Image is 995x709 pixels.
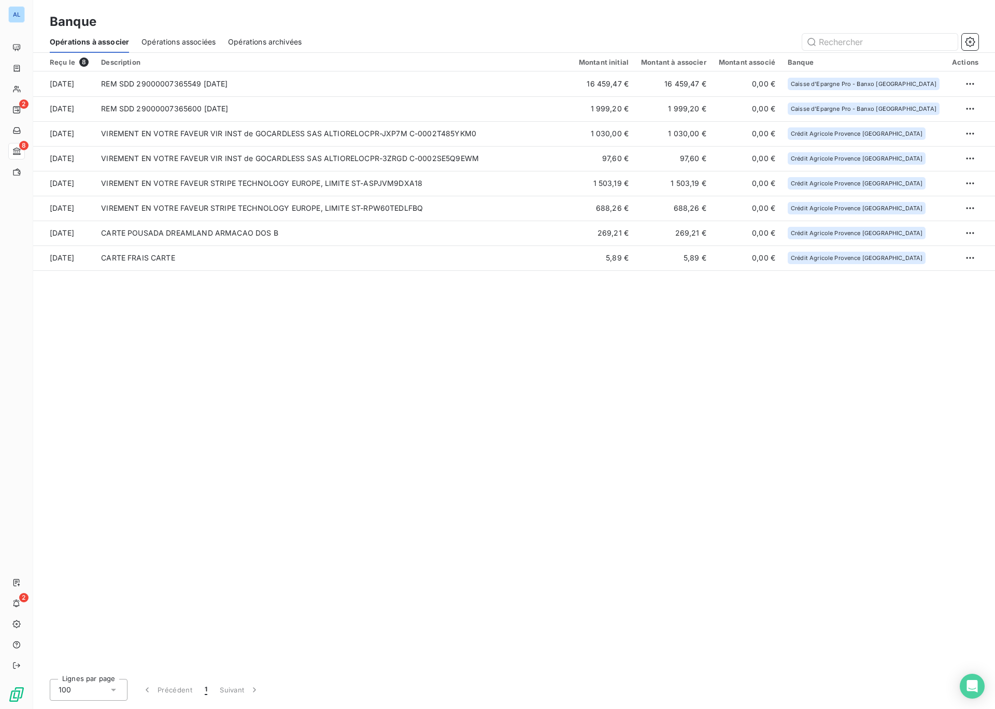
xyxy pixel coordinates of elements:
div: Montant à associer [641,58,706,66]
div: Description [101,58,566,66]
td: 0,00 € [713,171,781,196]
td: 5,89 € [635,245,713,270]
td: VIREMENT EN VOTRE FAVEUR STRIPE TECHNOLOGY EUROPE, LIMITE ST-ASPJVM9DXA18 [95,171,573,196]
td: 0,00 € [713,146,781,171]
td: 688,26 € [573,196,635,221]
td: 0,00 € [713,196,781,221]
span: 8 [79,57,89,67]
span: Opérations archivées [228,37,302,47]
h3: Banque [50,12,96,31]
td: 269,21 € [635,221,713,245]
span: Opérations à associer [50,37,129,47]
td: VIREMENT EN VOTRE FAVEUR VIR INST de GOCARDLESS SAS ALTIORELOCPR-JXP7M C-0002T485YKM0 [95,121,573,146]
span: 8 [19,141,29,150]
td: 1 030,00 € [573,121,635,146]
td: 1 503,19 € [573,171,635,196]
button: Précédent [136,679,198,701]
td: 16 459,47 € [573,71,635,96]
td: [DATE] [33,96,95,121]
td: [DATE] [33,171,95,196]
div: AL [8,6,25,23]
td: 688,26 € [635,196,713,221]
td: [DATE] [33,245,95,270]
input: Rechercher [802,34,958,50]
span: 1 [205,685,207,695]
td: 1 503,19 € [635,171,713,196]
td: [DATE] [33,71,95,96]
td: 1 999,20 € [635,96,713,121]
td: 97,60 € [635,146,713,171]
td: 0,00 € [713,221,781,245]
span: 2 [19,99,29,109]
img: Logo LeanPay [8,686,25,703]
td: VIREMENT EN VOTRE FAVEUR VIR INST de GOCARDLESS SAS ALTIORELOCPR-3ZRGD C-0002SE5Q9EWM [95,146,573,171]
td: REM SDD 29000007365600 [DATE] [95,96,573,121]
div: Actions [952,58,978,66]
td: 269,21 € [573,221,635,245]
button: 1 [198,679,214,701]
div: Reçu le [50,57,89,67]
td: 0,00 € [713,71,781,96]
span: Crédit Agricole Provence [GEOGRAPHIC_DATA] [791,205,922,211]
td: [DATE] [33,146,95,171]
div: Banque [788,58,940,66]
span: Crédit Agricole Provence [GEOGRAPHIC_DATA] [791,180,922,186]
span: Opérations associées [141,37,216,47]
td: [DATE] [33,121,95,146]
span: Crédit Agricole Provence [GEOGRAPHIC_DATA] [791,255,922,261]
td: 1 999,20 € [573,96,635,121]
div: Montant initial [579,58,629,66]
td: 0,00 € [713,121,781,146]
td: VIREMENT EN VOTRE FAVEUR STRIPE TECHNOLOGY EUROPE, LIMITE ST-RPW60TEDLFBQ [95,196,573,221]
td: 0,00 € [713,96,781,121]
div: Open Intercom Messenger [960,674,985,699]
td: 97,60 € [573,146,635,171]
span: 2 [19,593,29,602]
td: CARTE POUSADA DREAMLAND ARMACAO DOS B [95,221,573,245]
td: 1 030,00 € [635,121,713,146]
td: CARTE FRAIS CARTE [95,245,573,270]
td: REM SDD 29000007365549 [DATE] [95,71,573,96]
td: 5,89 € [573,245,635,270]
span: 100 [59,685,71,695]
span: Crédit Agricole Provence [GEOGRAPHIC_DATA] [791,155,922,162]
td: 0,00 € [713,245,781,270]
td: [DATE] [33,221,95,245]
div: Montant associé [719,58,775,66]
span: Crédit Agricole Provence [GEOGRAPHIC_DATA] [791,230,922,236]
td: 16 459,47 € [635,71,713,96]
td: [DATE] [33,196,95,221]
button: Suivant [214,679,266,701]
span: Crédit Agricole Provence [GEOGRAPHIC_DATA] [791,131,922,137]
span: Caisse d'Epargne Pro - Banxo [GEOGRAPHIC_DATA] [791,106,936,112]
span: Caisse d'Epargne Pro - Banxo [GEOGRAPHIC_DATA] [791,81,936,87]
